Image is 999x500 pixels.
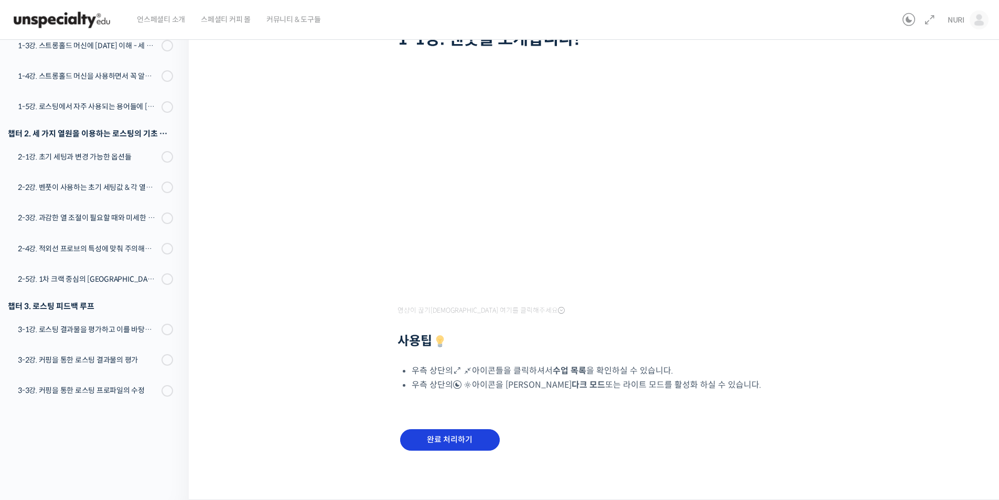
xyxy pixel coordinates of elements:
[398,29,796,49] h1: 1-1강. 벤풋을 소개합니다!
[18,212,158,224] div: 2-3강. 과감한 열 조절이 필요할 때와 미세한 열 조절이 필요할 때
[3,333,69,359] a: 홈
[8,126,173,141] div: 챕터 2. 세 가지 열원을 이용하는 로스팅의 기초 설계
[400,429,500,451] input: 완료 처리하기
[96,349,109,357] span: 대화
[18,243,158,254] div: 2-4강. 적외선 프로브의 특성에 맞춰 주의해야 할 점들
[18,385,158,396] div: 3-3강. 커핑을 통한 로스팅 프로파일의 수정
[948,15,964,25] span: NURI
[135,333,201,359] a: 설정
[18,182,158,193] div: 2-2강. 벤풋이 사용하는 초기 세팅값 & 각 열원이 하는 역할
[18,101,158,112] div: 1-5강. 로스팅에서 자주 사용되는 용어들에 [DATE] 이해
[553,365,586,376] b: 수업 목록
[162,348,175,357] span: 설정
[572,379,605,390] b: 다크 모드
[412,364,796,378] li: 우측 상단의 아이콘들을 클릭하셔서 을 확인하실 수 있습니다.
[8,299,173,313] div: 챕터 3. 로스팅 피드백 루프
[18,354,158,366] div: 3-2강. 커핑을 통한 로스팅 결과물의 평가
[18,151,158,163] div: 2-1강. 초기 세팅과 변경 가능한 옵션들
[18,273,158,285] div: 2-5강. 1차 크랙 중심의 [GEOGRAPHIC_DATA]에 관하여
[412,378,796,392] li: 우측 상단의 아이콘을 [PERSON_NAME] 또는 라이트 모드를 활성화 하실 수 있습니다.
[69,333,135,359] a: 대화
[398,306,565,315] span: 영상이 끊기[DEMOGRAPHIC_DATA] 여기를 클릭해주세요
[18,70,158,82] div: 1-4강. 스트롱홀드 머신을 사용하면서 꼭 알고 있어야 할 유의사항
[18,40,158,51] div: 1-3강. 스트롱홀드 머신에 [DATE] 이해 - 세 가지 열원이 만들어내는 변화
[434,335,446,348] img: 💡
[398,333,448,349] strong: 사용팁
[33,348,39,357] span: 홈
[18,324,158,335] div: 3-1강. 로스팅 결과물을 평가하고 이를 바탕으로 프로파일을 설계하는 방법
